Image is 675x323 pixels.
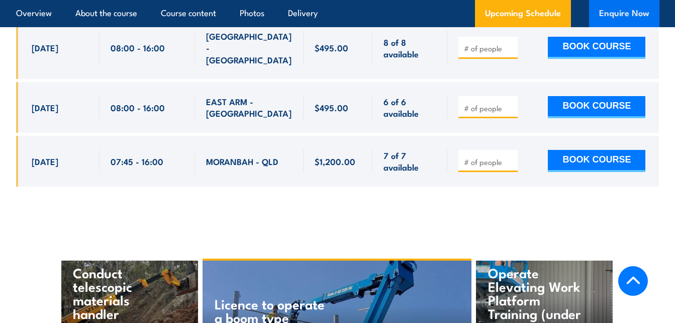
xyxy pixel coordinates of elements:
[315,155,355,167] span: $1,200.00
[383,36,436,60] span: 8 of 8 available
[464,103,514,113] input: # of people
[548,37,645,59] button: BOOK COURSE
[206,30,293,65] span: [GEOGRAPHIC_DATA] - [GEOGRAPHIC_DATA]
[315,102,348,113] span: $495.00
[32,102,58,113] span: [DATE]
[383,149,436,173] span: 7 of 7 available
[206,96,293,119] span: EAST ARM - [GEOGRAPHIC_DATA]
[548,150,645,172] button: BOOK COURSE
[111,102,165,113] span: 08:00 - 16:00
[548,96,645,118] button: BOOK COURSE
[111,42,165,53] span: 08:00 - 16:00
[206,155,278,167] span: MORANBAH - QLD
[464,43,514,53] input: # of people
[32,42,58,53] span: [DATE]
[111,155,163,167] span: 07:45 - 16:00
[315,42,348,53] span: $495.00
[32,155,58,167] span: [DATE]
[383,96,436,119] span: 6 of 6 available
[464,157,514,167] input: # of people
